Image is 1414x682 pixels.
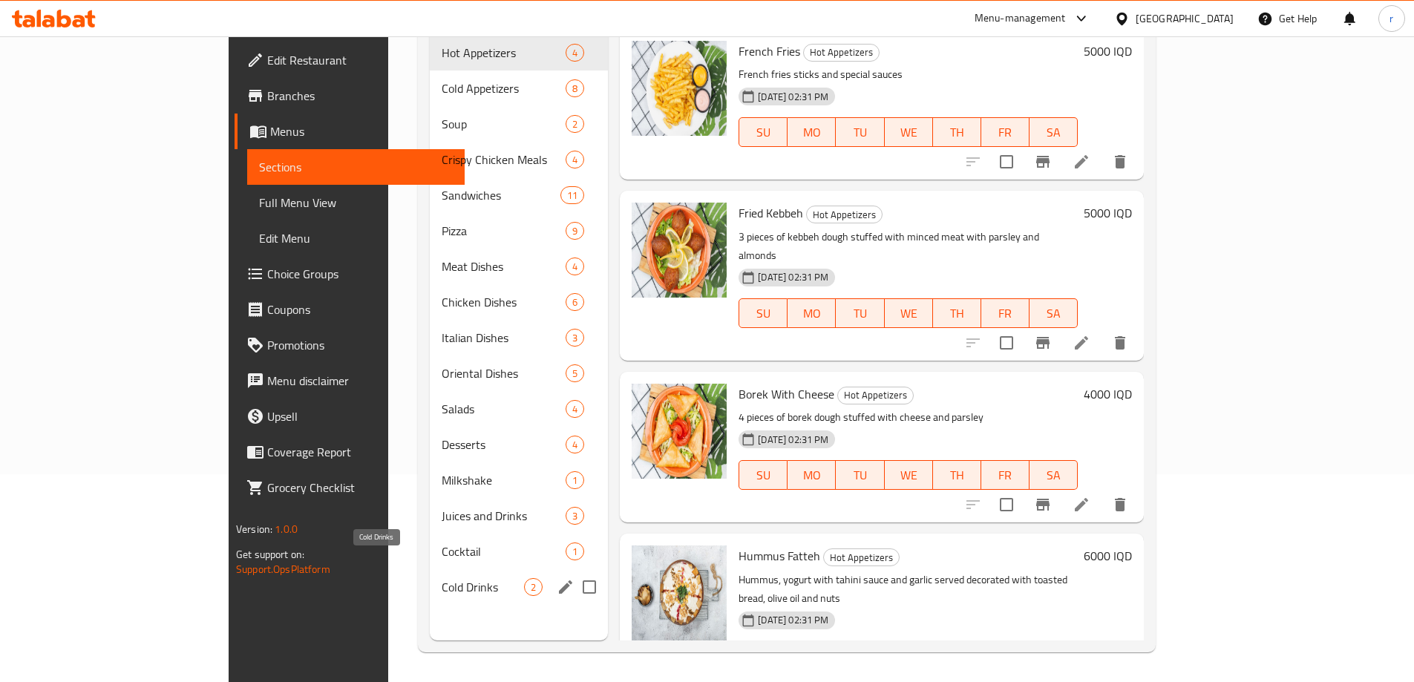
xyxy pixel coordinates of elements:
[267,336,453,354] span: Promotions
[1073,334,1090,352] a: Edit menu item
[525,580,542,594] span: 2
[939,465,975,486] span: TH
[788,460,836,490] button: MO
[275,519,298,539] span: 1.0.0
[933,298,981,328] button: TH
[981,460,1030,490] button: FR
[267,265,453,283] span: Choice Groups
[235,114,465,149] a: Menus
[442,293,566,311] span: Chicken Dishes
[803,44,880,62] div: Hot Appetizers
[430,498,609,534] div: Juices and Drinks3
[1035,465,1072,486] span: SA
[566,509,583,523] span: 3
[442,258,566,275] span: Meat Dishes
[259,229,453,247] span: Edit Menu
[442,507,566,525] span: Juices and Drinks
[566,436,584,453] div: items
[566,151,584,168] div: items
[745,465,782,486] span: SU
[442,364,566,382] span: Oriental Dishes
[430,534,609,569] div: Cocktail1
[235,434,465,470] a: Coverage Report
[442,436,566,453] span: Desserts
[566,367,583,381] span: 5
[807,206,882,223] span: Hot Appetizers
[739,202,803,224] span: Fried Kebbeh
[270,122,453,140] span: Menus
[836,298,884,328] button: TU
[1073,153,1090,171] a: Edit menu item
[430,284,609,320] div: Chicken Dishes6
[1030,298,1078,328] button: SA
[430,142,609,177] div: Crispy Chicken Meals4
[430,391,609,427] div: Salads4
[891,303,927,324] span: WE
[566,438,583,452] span: 4
[632,545,727,640] img: Hummus Fatteh
[739,65,1078,84] p: French fries sticks and special sauces
[235,78,465,114] a: Branches
[566,542,584,560] div: items
[1025,487,1061,522] button: Branch-specific-item
[1035,122,1072,143] span: SA
[566,258,584,275] div: items
[430,462,609,498] div: Milkshake1
[939,122,975,143] span: TH
[442,79,566,97] span: Cold Appetizers
[1084,545,1132,566] h6: 6000 IQD
[566,222,584,240] div: items
[1084,41,1132,62] h6: 5000 IQD
[793,303,830,324] span: MO
[267,443,453,461] span: Coverage Report
[632,41,727,136] img: French Fries
[235,470,465,505] a: Grocery Checklist
[566,117,583,131] span: 2
[430,213,609,249] div: Pizza9
[442,151,566,168] span: Crispy Chicken Meals
[561,188,583,203] span: 11
[566,471,584,489] div: items
[442,400,566,418] span: Salads
[430,320,609,355] div: Italian Dishes3
[1030,460,1078,490] button: SA
[739,298,788,328] button: SU
[842,465,878,486] span: TU
[793,465,830,486] span: MO
[1102,325,1138,361] button: delete
[806,206,883,223] div: Hot Appetizers
[1102,487,1138,522] button: delete
[566,153,583,167] span: 4
[885,117,933,147] button: WE
[566,331,583,345] span: 3
[1073,496,1090,514] a: Edit menu item
[566,82,583,96] span: 8
[824,549,899,566] span: Hot Appetizers
[554,576,577,598] button: edit
[267,407,453,425] span: Upsell
[739,40,800,62] span: French Fries
[235,399,465,434] a: Upsell
[247,185,465,220] a: Full Menu View
[1084,203,1132,223] h6: 5000 IQD
[933,460,981,490] button: TH
[739,228,1078,265] p: 3 pieces of kebbeh dough stuffed with minced meat with parsley and almonds
[235,327,465,363] a: Promotions
[235,42,465,78] a: Edit Restaurant
[1030,117,1078,147] button: SA
[430,29,609,611] nav: Menu sections
[891,122,927,143] span: WE
[430,106,609,142] div: Soup2
[566,295,583,309] span: 6
[739,545,820,567] span: Hummus Fatteh
[430,249,609,284] div: Meat Dishes4
[442,222,566,240] div: Pizza
[442,329,566,347] div: Italian Dishes
[1035,303,1072,324] span: SA
[885,460,933,490] button: WE
[442,542,566,560] div: Cocktail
